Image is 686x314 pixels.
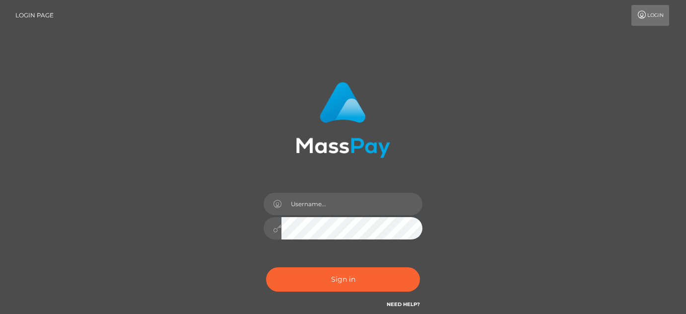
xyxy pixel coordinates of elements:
img: MassPay Login [296,82,390,158]
a: Login [631,5,669,26]
input: Username... [281,193,422,215]
a: Login Page [15,5,54,26]
button: Sign in [266,267,420,292]
a: Need Help? [387,301,420,308]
